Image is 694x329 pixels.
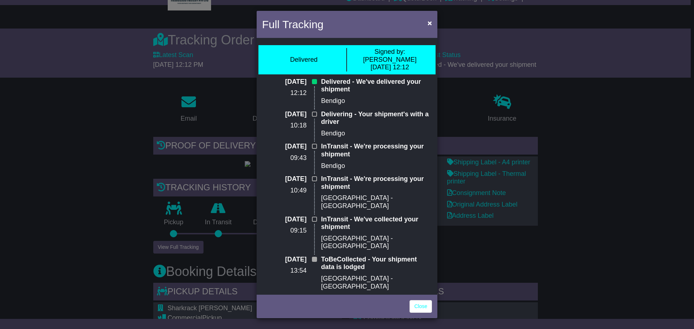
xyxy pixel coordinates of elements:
[262,78,307,86] p: [DATE]
[262,227,307,235] p: 09:15
[321,97,432,105] p: Bendigo
[321,275,432,290] p: [GEOGRAPHIC_DATA] - [GEOGRAPHIC_DATA]
[262,267,307,275] p: 13:54
[321,143,432,158] p: InTransit - We're processing your shipment
[321,216,432,231] p: InTransit - We've collected your shipment
[424,16,436,30] button: Close
[262,187,307,195] p: 10:49
[262,175,307,183] p: [DATE]
[262,16,324,33] h4: Full Tracking
[262,89,307,97] p: 12:12
[321,130,432,138] p: Bendigo
[321,175,432,191] p: InTransit - We're processing your shipment
[262,256,307,264] p: [DATE]
[321,111,432,126] p: Delivering - Your shipment's with a driver
[351,48,429,72] div: [PERSON_NAME] [DATE] 12:12
[262,143,307,151] p: [DATE]
[374,48,405,55] span: Signed by:
[262,122,307,130] p: 10:18
[321,194,432,210] p: [GEOGRAPHIC_DATA] - [GEOGRAPHIC_DATA]
[428,19,432,27] span: ×
[262,216,307,224] p: [DATE]
[321,235,432,250] p: [GEOGRAPHIC_DATA] - [GEOGRAPHIC_DATA]
[262,154,307,162] p: 09:43
[321,78,432,94] p: Delivered - We've delivered your shipment
[321,162,432,170] p: Bendigo
[321,256,432,271] p: ToBeCollected - Your shipment data is lodged
[410,300,432,313] a: Close
[290,56,317,64] div: Delivered
[262,111,307,118] p: [DATE]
